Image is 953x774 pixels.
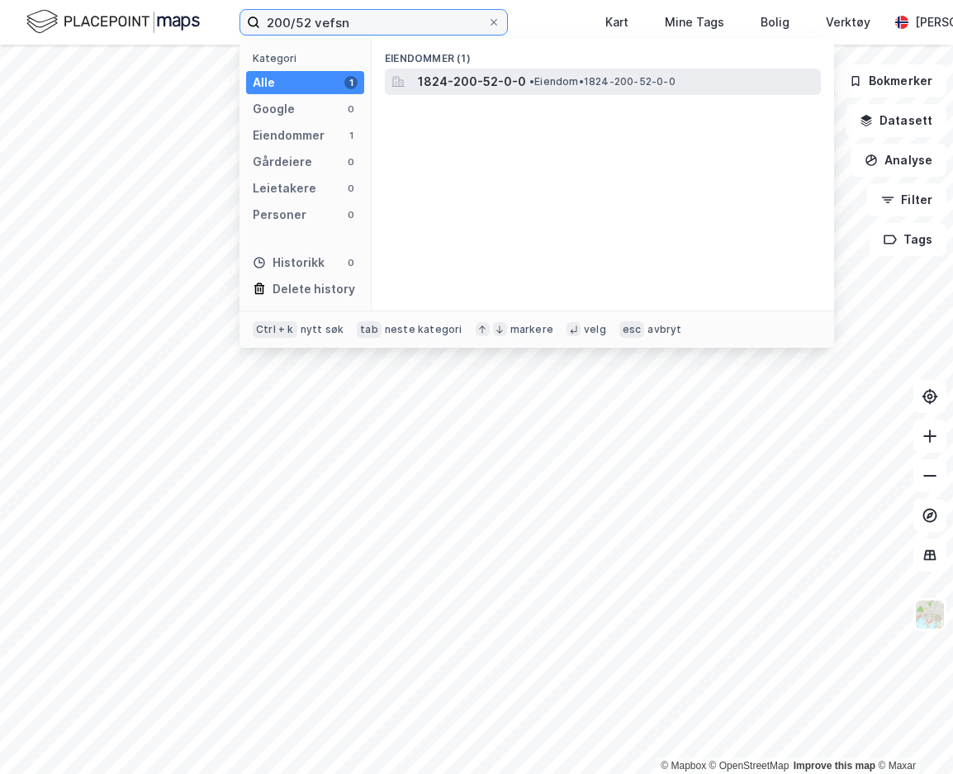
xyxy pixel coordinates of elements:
[418,72,526,92] span: 1824-200-52-0-0
[253,205,306,225] div: Personer
[665,12,724,32] div: Mine Tags
[253,321,297,338] div: Ctrl + k
[846,104,946,137] button: Datasett
[357,321,382,338] div: tab
[344,208,358,221] div: 0
[661,760,706,772] a: Mapbox
[253,126,325,145] div: Eiendommer
[344,76,358,89] div: 1
[372,39,834,69] div: Eiendommer (1)
[253,52,364,64] div: Kategori
[914,599,946,630] img: Z
[344,182,358,195] div: 0
[529,75,534,88] span: •
[794,760,875,772] a: Improve this map
[605,12,628,32] div: Kart
[870,223,946,256] button: Tags
[835,64,946,97] button: Bokmerker
[647,323,681,336] div: avbryt
[709,760,789,772] a: OpenStreetMap
[344,155,358,169] div: 0
[761,12,789,32] div: Bolig
[344,129,358,142] div: 1
[619,321,645,338] div: esc
[826,12,870,32] div: Verktøy
[253,152,312,172] div: Gårdeiere
[273,279,355,299] div: Delete history
[26,7,200,36] img: logo.f888ab2527a4732fd821a326f86c7f29.svg
[253,253,325,273] div: Historikk
[510,323,553,336] div: markere
[851,144,946,177] button: Analyse
[253,73,275,93] div: Alle
[301,323,344,336] div: nytt søk
[867,183,946,216] button: Filter
[584,323,606,336] div: velg
[385,323,462,336] div: neste kategori
[344,256,358,269] div: 0
[253,99,295,119] div: Google
[344,102,358,116] div: 0
[529,75,676,88] span: Eiendom • 1824-200-52-0-0
[253,178,316,198] div: Leietakere
[870,695,953,774] iframe: Chat Widget
[260,10,487,35] input: Søk på adresse, matrikkel, gårdeiere, leietakere eller personer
